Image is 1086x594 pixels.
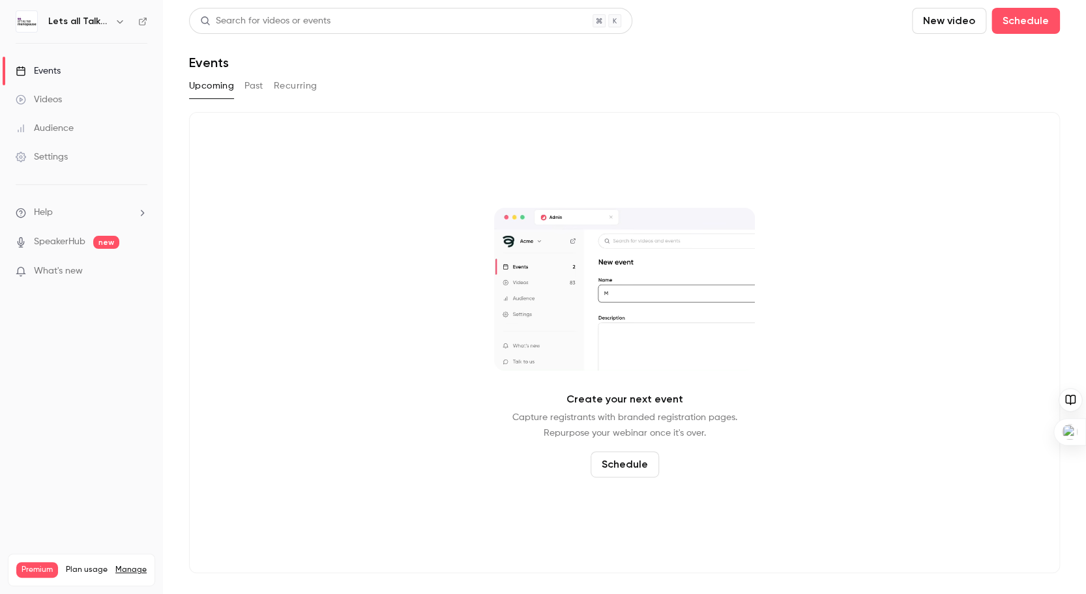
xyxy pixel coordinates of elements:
[566,391,683,407] p: Create your next event
[991,8,1060,34] button: Schedule
[34,264,83,278] span: What's new
[93,236,119,249] span: new
[16,150,68,163] div: Settings
[115,565,147,575] a: Manage
[200,14,330,28] div: Search for videos or events
[16,122,74,135] div: Audience
[16,11,37,32] img: Lets all Talk Menopause LIVE
[274,76,317,96] button: Recurring
[16,93,62,106] div: Videos
[132,266,147,277] iframe: Noticeable Trigger
[189,55,229,70] h1: Events
[591,451,659,477] button: Schedule
[244,76,263,96] button: Past
[16,206,147,219] li: help-dropdown-opener
[16,562,58,578] span: Premium
[512,410,737,441] p: Capture registrants with branded registration pages. Repurpose your webinar once it's over.
[48,15,110,28] h6: Lets all Talk Menopause LIVE
[912,8,986,34] button: New video
[189,76,234,96] button: Upcoming
[34,206,53,219] span: Help
[16,64,61,78] div: Events
[34,235,85,249] a: SpeakerHub
[66,565,108,575] span: Plan usage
